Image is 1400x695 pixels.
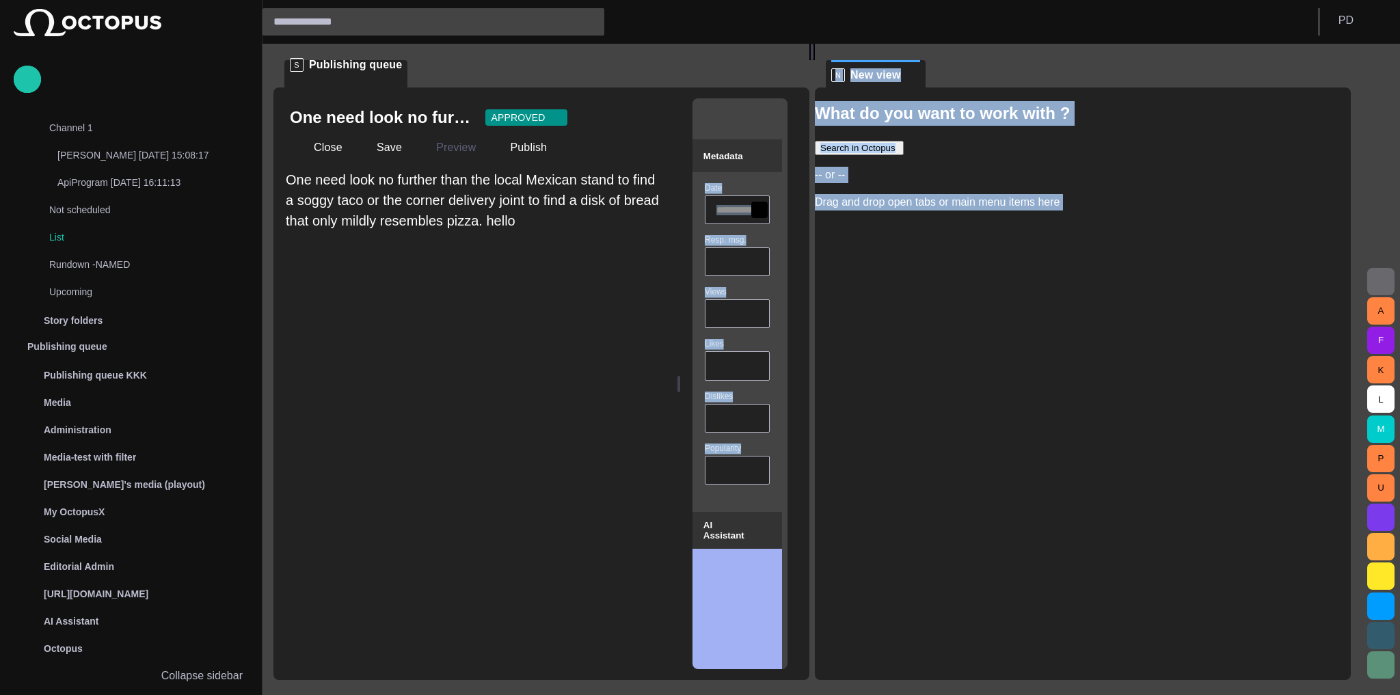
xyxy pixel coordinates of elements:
p: Media-test with filter [44,450,136,464]
label: Popularity [705,442,741,454]
p: [PERSON_NAME]'s media (playout) [44,478,205,491]
div: SPublishing queue [284,60,407,87]
div: [PERSON_NAME] [DATE] 15:08:17 [30,143,248,170]
button: P [1367,445,1395,472]
p: List [49,230,248,244]
label: Views [705,286,727,298]
p: S [290,58,304,72]
button: Publish [486,135,552,160]
p: Story folders [44,314,103,327]
div: NNew view [826,60,926,87]
p: -- or -- [815,167,1351,183]
button: L [1367,385,1395,413]
p: Administration [44,423,111,437]
p: My OctopusX [44,505,105,519]
p: P D [1338,12,1354,29]
button: Close [290,135,347,160]
label: Resp. msg. [705,234,746,246]
button: F [1367,327,1395,354]
div: Octopus [14,635,248,662]
p: Publishing queue KKK [44,368,147,382]
p: N [831,68,845,82]
p: [PERSON_NAME] [DATE] 15:08:17 [57,148,248,162]
p: Not scheduled [49,203,221,217]
button: PD [1328,8,1392,33]
div: Media [14,389,248,416]
div: [URL][DOMAIN_NAME] [14,580,248,608]
p: Octopus [44,642,83,655]
span: New view [850,68,901,82]
img: Octopus News Room [14,9,161,36]
p: Editorial Admin [44,560,114,573]
div: List [22,225,248,252]
button: U [1367,474,1395,502]
button: K [1367,356,1395,383]
button: A [1367,297,1395,325]
label: Date [705,182,722,194]
label: Dislikes [705,390,733,402]
button: Collapse sidebar [14,662,248,690]
span: Publishing queue [309,58,402,72]
p: AI Assistant [44,614,98,628]
p: Collapse sidebar [161,668,243,684]
span: AI Assistant [703,520,755,541]
button: Save [353,135,407,160]
button: AI Assistant [692,512,782,549]
h2: One need look no further than the local Mexican stand to fin [290,107,474,128]
p: Media [44,396,71,409]
label: Likes [705,338,724,350]
div: Media-test with filter [14,444,248,471]
p: [URL][DOMAIN_NAME] [44,587,148,601]
span: Metadata [703,151,743,161]
p: Drag and drop open tabs or main menu items here [815,194,1351,210]
p: Channel 1 [49,121,221,135]
div: AI Assistant [14,608,248,635]
button: Metadata [692,139,782,172]
div: [PERSON_NAME]'s media (playout) [14,471,248,498]
div: ApiProgram [DATE] 16:11:13 [30,170,248,197]
ul: main menu [14,6,248,550]
p: Social Media [44,532,102,546]
button: Search in Octopus [815,141,904,155]
p: Publishing queue [27,340,107,353]
p: Rundown -NAMED [49,258,221,271]
span: APPROVED [491,111,545,124]
span: One need look no further than the local Mexican stand to find a soggy taco or the corner delivery... [286,172,659,228]
div: Publishing queue [14,334,248,362]
p: ApiProgram [DATE] 16:11:13 [57,176,248,189]
h2: What do you want to work with ? [815,101,1351,126]
p: Upcoming [49,285,221,299]
button: APPROVED [485,109,567,126]
button: M [1367,415,1395,443]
